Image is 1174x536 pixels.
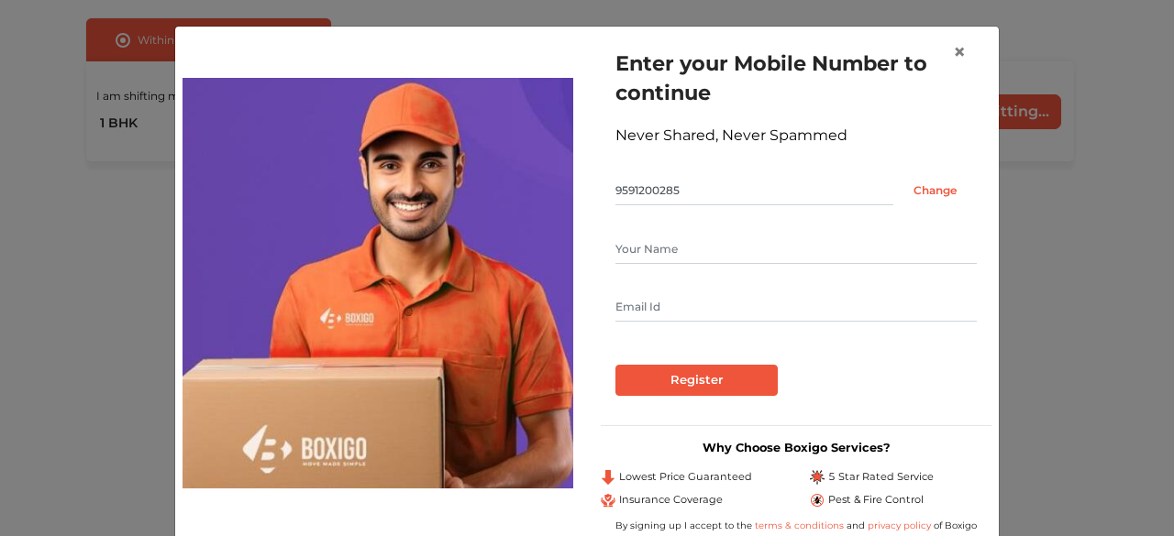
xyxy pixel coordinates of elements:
img: relocation-img [183,78,573,488]
button: Close [938,27,980,78]
a: terms & conditions [755,520,847,531]
h3: Why Choose Boxigo Services? [601,441,991,454]
a: privacy policy [865,520,934,531]
input: Change [893,176,977,205]
input: Mobile No [615,176,893,205]
span: Pest & Fire Control [828,492,924,508]
input: Your Name [615,235,977,264]
input: Register [615,365,778,396]
span: Insurance Coverage [619,492,723,508]
h1: Enter your Mobile Number to continue [615,49,977,107]
span: 5 Star Rated Service [828,469,934,485]
span: × [953,38,966,65]
div: By signing up I accept to the and of Boxigo [601,519,991,532]
div: Never Shared, Never Spammed [615,125,977,147]
span: Lowest Price Guaranteed [619,469,752,485]
input: Email Id [615,292,977,322]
